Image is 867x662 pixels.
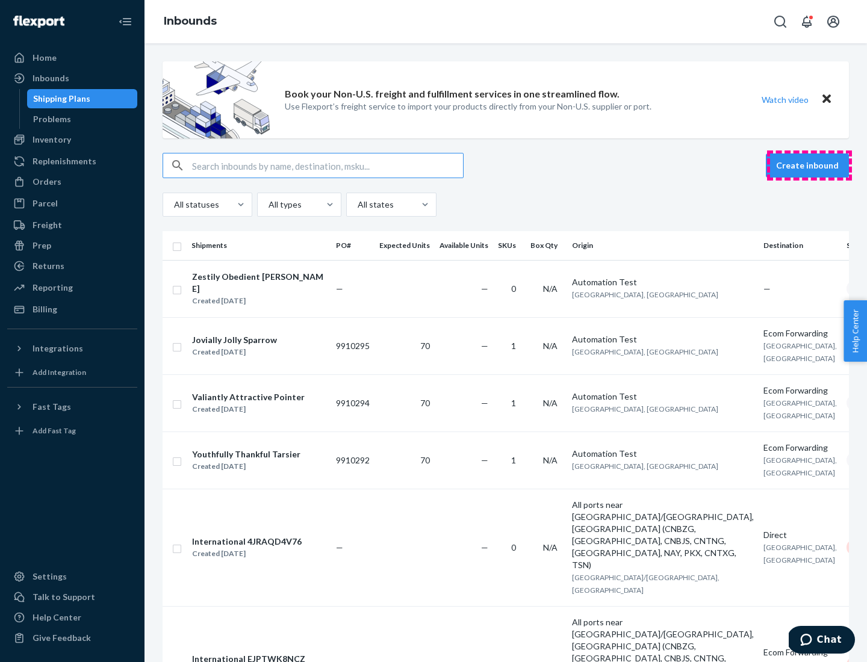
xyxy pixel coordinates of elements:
[7,69,137,88] a: Inbounds
[7,421,137,441] a: Add Fast Tag
[572,333,754,345] div: Automation Test
[481,283,488,294] span: —
[819,91,834,108] button: Close
[511,455,516,465] span: 1
[331,374,374,432] td: 9910294
[285,87,620,101] p: Book your Non-U.S. freight and fulfillment services in one streamlined flow.
[493,231,526,260] th: SKUs
[511,542,516,552] span: 0
[356,199,358,211] input: All states
[511,283,516,294] span: 0
[763,283,771,294] span: —
[285,101,651,113] p: Use Flexport’s freight service to import your products directly from your Non-U.S. supplier or port.
[33,591,95,603] div: Talk to Support
[192,548,302,560] div: Created [DATE]
[33,219,62,231] div: Freight
[33,571,67,583] div: Settings
[763,543,837,565] span: [GEOGRAPHIC_DATA], [GEOGRAPHIC_DATA]
[33,342,83,354] div: Integrations
[192,153,463,178] input: Search inbounds by name, destination, msku...
[192,295,326,307] div: Created [DATE]
[33,303,57,315] div: Billing
[511,398,516,408] span: 1
[768,10,792,34] button: Open Search Box
[192,391,305,403] div: Valiantly Attractive Pointer
[336,283,343,294] span: —
[7,130,137,149] a: Inventory
[795,10,819,34] button: Open notifications
[420,398,430,408] span: 70
[572,573,719,595] span: [GEOGRAPHIC_DATA]/[GEOGRAPHIC_DATA], [GEOGRAPHIC_DATA]
[33,425,76,436] div: Add Fast Tag
[7,194,137,213] a: Parcel
[511,341,516,351] span: 1
[7,48,137,67] a: Home
[543,341,558,351] span: N/A
[435,231,493,260] th: Available Units
[27,110,138,129] a: Problems
[7,397,137,416] button: Fast Tags
[766,153,849,178] button: Create inbound
[759,231,842,260] th: Destination
[13,16,64,28] img: Flexport logo
[192,536,302,548] div: International 4JRAQD4V76
[7,300,137,319] a: Billing
[33,260,64,272] div: Returns
[481,455,488,465] span: —
[7,256,137,276] a: Returns
[763,456,837,477] span: [GEOGRAPHIC_DATA], [GEOGRAPHIC_DATA]
[763,529,837,541] div: Direct
[481,398,488,408] span: —
[572,290,718,299] span: [GEOGRAPHIC_DATA], [GEOGRAPHIC_DATA]
[763,385,837,397] div: Ecom Forwarding
[754,91,816,108] button: Watch video
[113,10,137,34] button: Close Navigation
[33,632,91,644] div: Give Feedback
[572,404,718,413] span: [GEOGRAPHIC_DATA], [GEOGRAPHIC_DATA]
[543,542,558,552] span: N/A
[173,199,174,211] input: All statuses
[33,113,71,125] div: Problems
[526,231,567,260] th: Box Qty
[33,93,90,105] div: Shipping Plans
[7,567,137,586] a: Settings
[154,4,226,39] ol: breadcrumbs
[192,448,300,460] div: Youthfully Thankful Tarsier
[7,363,137,382] a: Add Integration
[763,646,837,658] div: Ecom Forwarding
[331,231,374,260] th: PO#
[27,89,138,108] a: Shipping Plans
[33,72,69,84] div: Inbounds
[192,271,326,295] div: Zestily Obedient [PERSON_NAME]
[763,442,837,454] div: Ecom Forwarding
[192,403,305,415] div: Created [DATE]
[481,542,488,552] span: —
[187,231,331,260] th: Shipments
[572,347,718,356] span: [GEOGRAPHIC_DATA], [GEOGRAPHIC_DATA]
[33,240,51,252] div: Prep
[844,300,867,362] button: Help Center
[331,432,374,489] td: 9910292
[572,499,754,571] div: All ports near [GEOGRAPHIC_DATA]/[GEOGRAPHIC_DATA], [GEOGRAPHIC_DATA] (CNBZG, [GEOGRAPHIC_DATA], ...
[7,215,137,235] a: Freight
[336,542,343,552] span: —
[543,455,558,465] span: N/A
[567,231,759,260] th: Origin
[7,628,137,648] button: Give Feedback
[572,462,718,471] span: [GEOGRAPHIC_DATA], [GEOGRAPHIC_DATA]
[267,199,269,211] input: All types
[33,197,58,209] div: Parcel
[33,282,73,294] div: Reporting
[763,327,837,339] div: Ecom Forwarding
[420,341,430,351] span: 70
[192,334,277,346] div: Jovially Jolly Sparrow
[331,317,374,374] td: 9910295
[33,52,57,64] div: Home
[33,155,96,167] div: Replenishments
[763,398,837,420] span: [GEOGRAPHIC_DATA], [GEOGRAPHIC_DATA]
[33,401,71,413] div: Fast Tags
[7,587,137,607] button: Talk to Support
[481,341,488,351] span: —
